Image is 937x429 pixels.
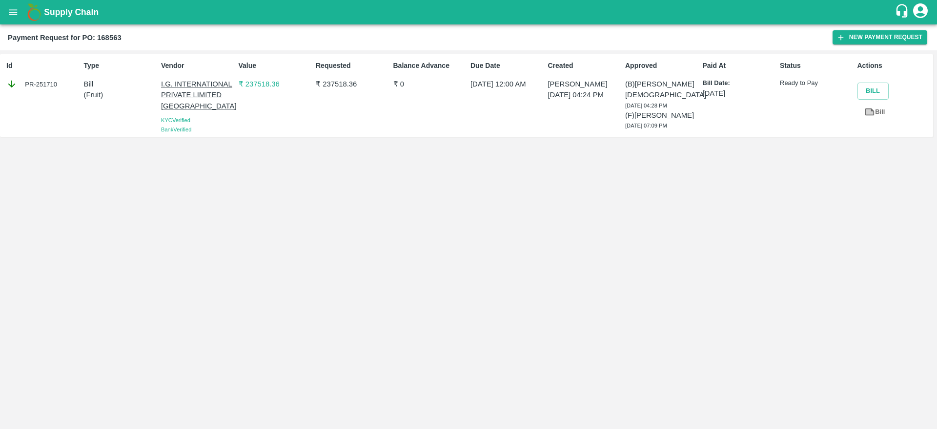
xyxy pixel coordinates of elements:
[703,61,776,71] p: Paid At
[84,89,157,100] p: ( Fruit )
[2,1,24,23] button: open drawer
[316,79,389,89] p: ₹ 237518.36
[84,79,157,89] p: Bill
[625,110,698,121] p: (F) [PERSON_NAME]
[316,61,389,71] p: Requested
[857,61,931,71] p: Actions
[161,127,191,132] span: Bank Verified
[6,79,80,89] div: PR-251710
[44,5,895,19] a: Supply Chain
[548,89,621,100] p: [DATE] 04:24 PM
[470,79,544,89] p: [DATE] 12:00 AM
[780,79,853,88] p: Ready to Pay
[239,61,312,71] p: Value
[161,61,234,71] p: Vendor
[24,2,44,22] img: logo
[239,79,312,89] p: ₹ 237518.36
[625,103,667,108] span: [DATE] 04:28 PM
[161,117,190,123] span: KYC Verified
[470,61,544,71] p: Due Date
[393,79,467,89] p: ₹ 0
[8,34,122,42] b: Payment Request for PO: 168563
[625,79,698,101] p: (B) [PERSON_NAME][DEMOGRAPHIC_DATA]
[44,7,99,17] b: Supply Chain
[833,30,927,44] button: New Payment Request
[703,79,776,88] p: Bill Date:
[780,61,853,71] p: Status
[84,61,157,71] p: Type
[857,104,892,121] a: Bill
[548,61,621,71] p: Created
[703,88,776,99] p: [DATE]
[6,61,80,71] p: Id
[625,61,698,71] p: Approved
[857,83,889,100] button: Bill
[393,61,467,71] p: Balance Advance
[161,79,234,111] p: I.G. INTERNATIONAL PRIVATE LIMITED [GEOGRAPHIC_DATA]
[895,3,912,21] div: customer-support
[912,2,929,22] div: account of current user
[625,123,667,129] span: [DATE] 07:09 PM
[548,79,621,89] p: [PERSON_NAME]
